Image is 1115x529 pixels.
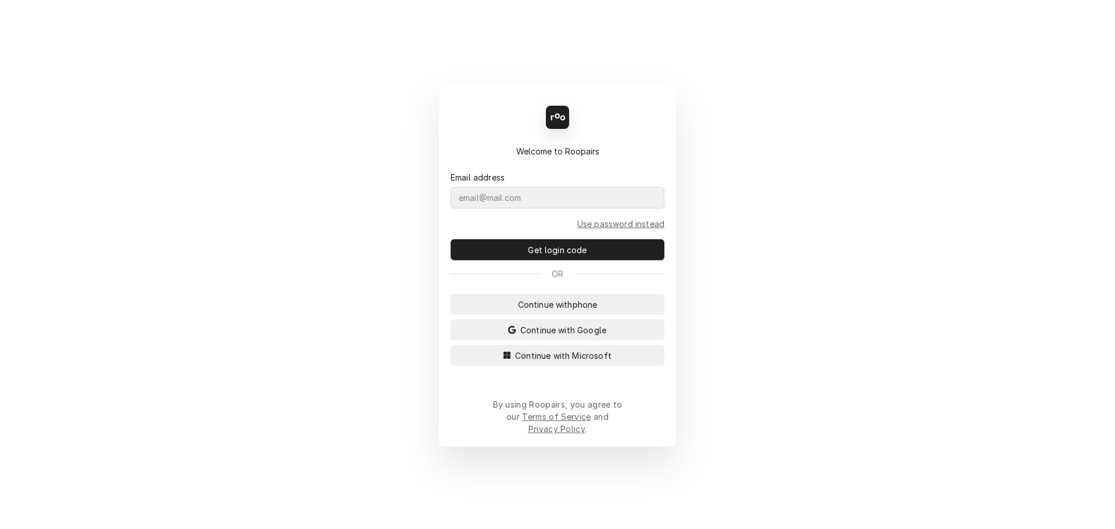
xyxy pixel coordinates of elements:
label: Email address [451,171,505,183]
a: Go to Email and password form [577,218,664,230]
span: Continue with phone [516,298,600,311]
button: Continue withphone [451,294,664,315]
button: Continue with Microsoft [451,345,664,366]
span: Get login code [526,244,589,256]
span: Continue with Google [518,324,609,336]
div: Or [451,268,664,280]
div: Welcome to Roopairs [451,145,664,157]
button: Continue with Google [451,319,664,340]
input: email@mail.com [451,187,664,208]
div: By using Roopairs, you agree to our and . [492,398,623,435]
a: Privacy Policy [528,424,585,434]
a: Terms of Service [522,412,591,422]
button: Get login code [451,239,664,260]
span: Continue with Microsoft [513,350,614,362]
